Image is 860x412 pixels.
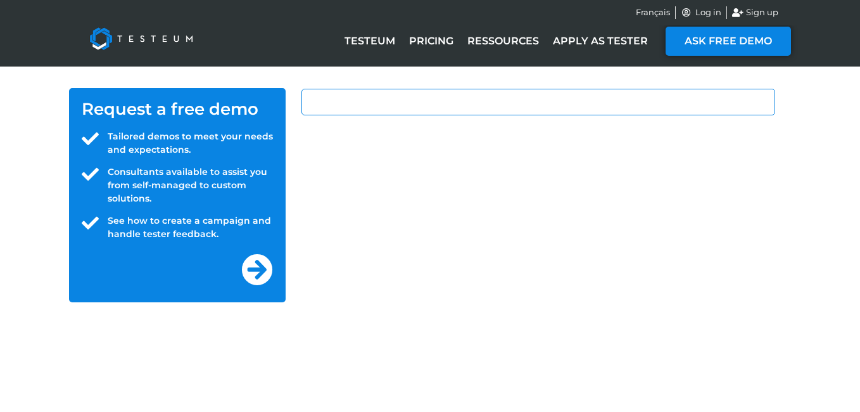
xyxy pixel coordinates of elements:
a: Testeum [338,27,402,56]
a: Ressources [460,27,546,56]
span: See how to create a campaign and handle tester feedback. [104,214,273,241]
span: Tailored demos to meet your needs and expectations. [104,130,273,157]
img: Testeum Logo - Application crowdtesting platform [75,13,207,64]
h1: Request a free demo [82,101,273,117]
a: Pricing [402,27,460,56]
a: Log in [681,6,721,19]
span: Consultants available to assist you from self-managed to custom solutions. [104,165,273,205]
a: Sign up [732,6,779,19]
a: Apply as tester [546,27,655,56]
span: Log in [692,6,721,19]
span: ASK FREE DEMO [685,36,772,46]
nav: Menu [338,27,655,56]
a: Français [636,6,670,19]
span: Sign up [743,6,778,19]
a: ASK FREE DEMO [666,27,791,56]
